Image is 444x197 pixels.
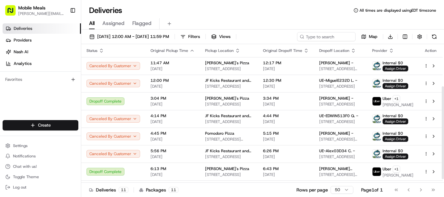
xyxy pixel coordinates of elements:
[263,66,309,71] span: [DATE]
[18,5,46,11] button: Mobile Meals
[430,32,439,41] button: Refresh
[205,119,253,124] span: [STREET_ADDRESS]
[263,78,309,83] span: 12:30 PM
[319,172,362,177] span: [STREET_ADDRESS][PERSON_NAME]
[150,119,195,124] span: [DATE]
[263,154,309,159] span: [DATE]
[383,96,391,101] span: Uber
[13,164,37,169] span: Chat with us!
[263,60,309,66] span: 12:17 PM
[14,26,32,31] span: Deliveries
[205,66,253,71] span: [STREET_ADDRESS]
[205,84,253,89] span: [STREET_ADDRESS]
[86,150,140,158] button: Canceled By Customer
[263,166,309,171] span: 6:43 PM
[13,174,39,179] span: Toggle Theme
[358,32,380,41] button: Map
[86,132,140,140] button: Canceled By Customer
[14,37,32,43] span: Providers
[139,187,178,193] div: Packages
[13,143,28,148] span: Settings
[319,137,362,142] span: [STREET_ADDRESS][PERSON_NAME]
[208,32,233,41] button: Views
[383,60,403,66] span: Internal $0
[372,167,381,176] img: uber-new-logo.jpeg
[319,113,358,118] span: UE-EDWIN513F0 Q. -
[383,136,408,142] span: Assign Driver
[205,131,234,136] span: Pomodoro Pizza
[150,96,195,101] span: 3:04 PM
[263,119,309,124] span: [DATE]
[383,173,413,178] span: [PERSON_NAME]
[205,60,249,66] span: [PERSON_NAME]'s Pizza
[205,166,249,171] span: [PERSON_NAME]'s Pizza
[86,115,140,123] button: Canceled By Customer
[3,141,78,150] button: Settings
[319,119,362,124] span: [STREET_ADDRESS]
[319,148,355,154] span: UE-Alex03D34 C. -
[89,5,122,16] h1: Deliveries
[150,166,195,171] span: 6:13 PM
[150,60,195,66] span: 11:47 AM
[3,152,78,161] button: Notifications
[263,113,309,118] span: 4:44 PM
[372,132,381,141] img: MM.png
[89,19,95,27] span: All
[263,96,309,101] span: 3:34 PM
[86,48,98,53] span: Status
[150,131,195,136] span: 4:45 PM
[319,78,357,83] span: UE-MiguelE232D L. -
[14,49,28,55] span: Nash AI
[205,96,249,101] span: [PERSON_NAME]'s Pizza
[3,183,78,192] button: Log out
[319,131,353,136] span: [PERSON_NAME] -
[150,148,195,154] span: 5:56 PM
[3,47,81,57] a: Nash AI
[38,122,51,128] span: Create
[359,8,436,13] span: All times are displayed using EDT timezone
[263,148,309,154] span: 6:26 PM
[205,48,234,53] span: Pickup Location
[3,58,81,69] a: Analytics
[297,32,356,41] input: Type to search
[383,166,391,172] span: Uber
[150,78,195,83] span: 12:00 PM
[369,34,377,40] span: Map
[263,84,309,89] span: [DATE]
[150,84,195,89] span: [DATE]
[383,83,408,89] span: Assign Driver
[18,11,65,16] button: [PERSON_NAME][EMAIL_ADDRESS][DOMAIN_NAME]
[205,113,253,118] span: JF Kicks Restaurant and Patio Bar
[119,187,128,193] div: 11
[263,137,309,142] span: [DATE]
[205,154,253,159] span: [STREET_ADDRESS]
[150,154,195,159] span: [DATE]
[150,102,195,107] span: [DATE]
[3,162,78,171] button: Chat with us!
[102,19,124,27] span: Assigned
[319,66,362,71] span: [STREET_ADDRESS][PERSON_NAME]
[263,131,309,136] span: 5:15 PM
[89,187,128,193] div: Deliveries
[372,97,381,105] img: uber-new-logo.jpeg
[205,102,253,107] span: [STREET_ADDRESS]
[150,66,195,71] span: [DATE]
[188,34,200,40] span: Filters
[205,148,253,154] span: JF Kicks Restaurant and Patio Bar
[319,96,353,101] span: [PERSON_NAME] -
[372,62,381,70] img: MM.png
[383,78,403,83] span: Internal $0
[3,35,81,45] a: Providers
[150,113,195,118] span: 4:14 PM
[361,187,383,193] div: Page 1 of 1
[86,80,140,87] button: Canceled By Customer
[383,148,403,154] span: Internal $0
[383,113,403,118] span: Internal $0
[177,32,203,41] button: Filters
[263,102,309,107] span: [DATE]
[319,60,353,66] span: [PERSON_NAME] -
[263,172,309,177] span: [DATE]
[424,48,437,53] div: Action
